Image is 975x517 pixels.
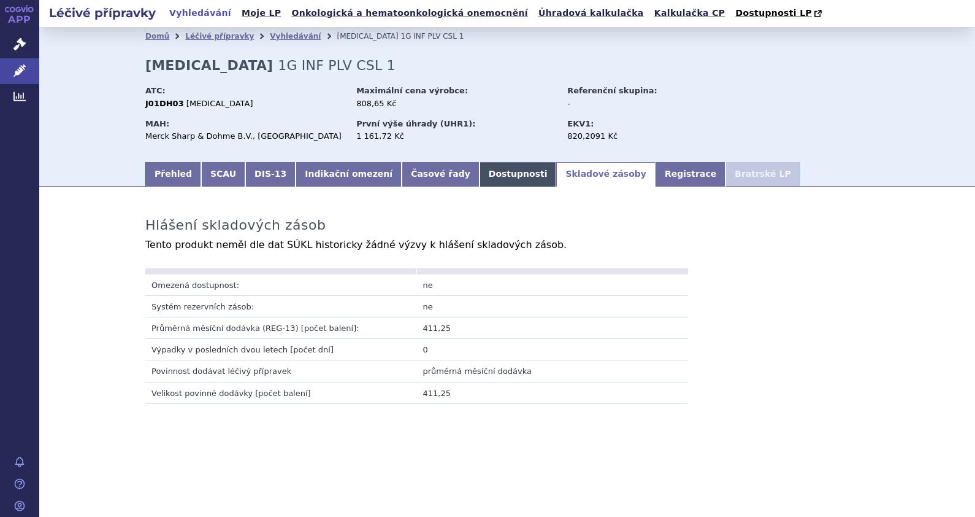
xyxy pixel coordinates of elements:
[145,162,201,187] a: Přehled
[735,8,812,18] span: Dostupnosti LP
[145,295,417,317] td: Systém rezervních zásob:
[145,131,345,142] div: Merck Sharp & Dohme B.V., [GEOGRAPHIC_DATA]
[356,119,475,128] strong: První výše úhrady (UHR1):
[556,162,655,187] a: Skladové zásoby
[145,86,166,95] strong: ATC:
[145,360,417,382] td: Povinnost dodávat léčivý přípravek
[567,86,657,95] strong: Referenční skupina:
[480,162,557,187] a: Dostupnosti
[186,99,253,108] span: [MEDICAL_DATA]
[145,274,417,296] td: Omezená dostupnost:
[567,119,594,128] strong: EKV1:
[245,162,296,187] a: DIS-13
[337,32,398,41] span: [MEDICAL_DATA]
[417,317,689,339] td: 411,25
[145,58,273,73] strong: [MEDICAL_DATA]
[238,5,285,21] a: Moje LP
[278,58,396,73] span: 1G INF PLV CSL 1
[145,339,417,360] td: Výpadky v posledních dvou letech [počet dní]
[296,162,402,187] a: Indikační omezení
[39,4,166,21] h2: Léčivé přípravky
[145,119,169,128] strong: MAH:
[567,131,705,142] div: 820,2091 Kč
[567,98,705,109] div: -
[656,162,725,187] a: Registrace
[145,217,326,233] h3: Hlášení skladových zásob
[145,32,169,41] a: Domů
[185,32,254,41] a: Léčivé přípravky
[401,32,464,41] span: 1G INF PLV CSL 1
[651,5,729,21] a: Kalkulačka CP
[145,317,417,339] td: Průměrná měsíční dodávka (REG-13) [počet balení]:
[535,5,648,21] a: Úhradová kalkulačka
[201,162,245,187] a: SCAU
[417,360,689,382] td: průměrná měsíční dodávka
[145,382,417,403] td: Velikost povinné dodávky [počet balení]
[356,86,468,95] strong: Maximální cena výrobce:
[288,5,532,21] a: Onkologická a hematoonkologická onemocnění
[270,32,321,41] a: Vyhledávání
[732,5,828,22] a: Dostupnosti LP
[145,99,184,108] strong: J01DH03
[417,382,689,403] td: 411,25
[417,274,689,296] td: ne
[145,240,869,250] p: Tento produkt neměl dle dat SÚKL historicky žádné výzvy k hlášení skladových zásob.
[356,131,556,142] div: 1 161,72 Kč
[417,339,689,360] td: 0
[166,5,235,21] a: Vyhledávání
[402,162,480,187] a: Časové řady
[417,295,689,317] td: ne
[356,98,556,109] div: 808,65 Kč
